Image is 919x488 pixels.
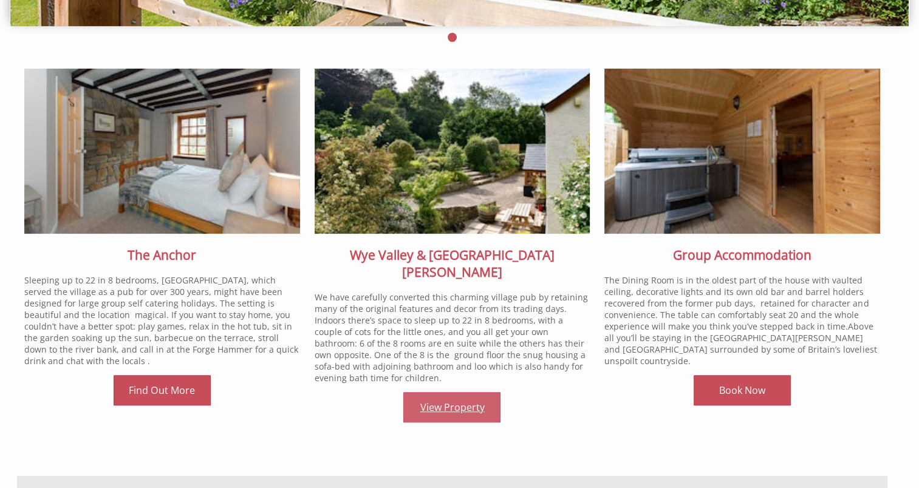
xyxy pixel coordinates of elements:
h2: The Anchor [24,246,300,263]
a: View Property [403,392,500,422]
a: Book Now [694,375,791,405]
p: We have carefully converted this charming village pub by retaining many of the original features ... [315,291,590,384]
p: Sleeping up to 22 in 8 bedrooms, [GEOGRAPHIC_DATA], which served the village as a pub for over 30... [24,274,300,367]
a: Find Out More [114,375,211,405]
h2: Group Accommodation [604,246,880,263]
h2: Wye Valley & [GEOGRAPHIC_DATA][PERSON_NAME] [315,246,590,280]
p: The Dining Room is in the oldest part of the house with vaulted ceiling, decorative lights and it... [604,274,880,367]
